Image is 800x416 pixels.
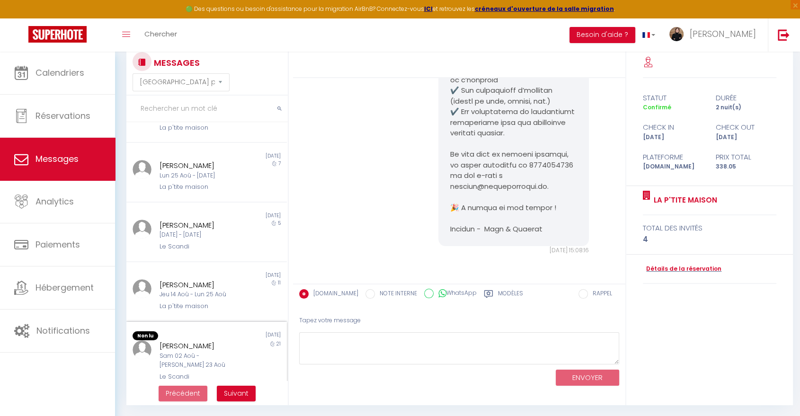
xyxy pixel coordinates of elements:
[637,122,710,133] div: check in
[637,92,710,104] div: statut
[133,340,151,359] img: ...
[710,122,782,133] div: check out
[160,279,241,291] div: [PERSON_NAME]
[637,133,710,142] div: [DATE]
[160,220,241,231] div: [PERSON_NAME]
[133,331,158,341] span: Non lu
[690,28,756,40] span: [PERSON_NAME]
[160,160,241,171] div: [PERSON_NAME]
[133,160,151,179] img: ...
[637,151,710,163] div: Plateforme
[160,242,241,251] div: Le Scandi
[643,103,671,111] span: Confirmé
[278,279,281,286] span: 11
[133,279,151,298] img: ...
[160,352,241,370] div: Sam 02 Aoû - [PERSON_NAME] 23 Aoû
[160,290,241,299] div: Jeu 14 Aoû - Lun 25 Aoû
[36,282,94,293] span: Hébergement
[36,110,90,122] span: Réservations
[160,182,241,192] div: La p'tite maison
[637,162,710,171] div: [DOMAIN_NAME]
[556,370,619,386] button: ENVOYER
[278,160,281,167] span: 7
[28,26,87,43] img: Super Booking
[643,222,776,234] div: total des invités
[375,289,417,300] label: NOTE INTERNE
[424,5,433,13] a: ICI
[498,289,523,301] label: Modèles
[299,309,619,332] div: Tapez votre message
[151,52,200,73] h3: MESSAGES
[650,195,717,206] a: La p'tite maison
[276,340,281,347] span: 21
[760,373,793,409] iframe: Chat
[207,272,287,279] div: [DATE]
[710,92,782,104] div: durée
[710,162,782,171] div: 338.05
[166,389,200,398] span: Précédent
[569,27,635,43] button: Besoin d'aide ?
[207,212,287,220] div: [DATE]
[137,18,184,52] a: Chercher
[207,331,287,341] div: [DATE]
[778,29,790,41] img: logout
[643,265,721,274] a: Détails de la réservation
[36,67,84,79] span: Calendriers
[160,123,241,133] div: La p'tite maison
[710,103,782,112] div: 2 nuit(s)
[309,289,358,300] label: [DOMAIN_NAME]
[278,220,281,227] span: 5
[160,301,241,311] div: La p'tite maison
[8,4,36,32] button: Ouvrir le widget de chat LiveChat
[710,133,782,142] div: [DATE]
[36,239,80,250] span: Paiements
[160,230,241,239] div: [DATE] - [DATE]
[438,246,589,255] div: [DATE] 15:08:16
[217,386,256,402] button: Next
[159,386,207,402] button: Previous
[669,27,684,41] img: ...
[126,96,288,122] input: Rechercher un mot clé
[588,289,612,300] label: RAPPEL
[710,151,782,163] div: Prix total
[643,234,776,245] div: 4
[160,171,241,180] div: Lun 25 Aoû - [DATE]
[475,5,614,13] a: créneaux d'ouverture de la salle migration
[144,29,177,39] span: Chercher
[36,325,90,336] span: Notifications
[207,152,287,160] div: [DATE]
[36,153,79,165] span: Messages
[662,18,768,52] a: ... [PERSON_NAME]
[133,220,151,239] img: ...
[36,195,74,207] span: Analytics
[434,289,477,299] label: WhatsApp
[224,389,249,398] span: Suivant
[160,372,241,381] div: Le Scandi
[160,340,241,352] div: [PERSON_NAME]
